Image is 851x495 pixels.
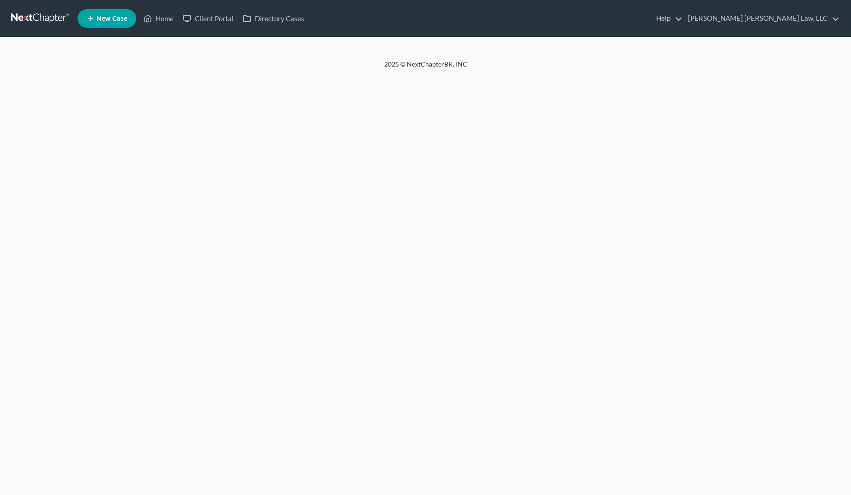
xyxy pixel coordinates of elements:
a: [PERSON_NAME] [PERSON_NAME] Law, LLC [683,10,839,27]
a: Help [652,10,682,27]
a: Directory Cases [238,10,309,27]
new-legal-case-button: New Case [78,9,136,28]
a: Client Portal [178,10,238,27]
a: Home [139,10,178,27]
div: 2025 © NextChapterBK, INC [163,60,689,76]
